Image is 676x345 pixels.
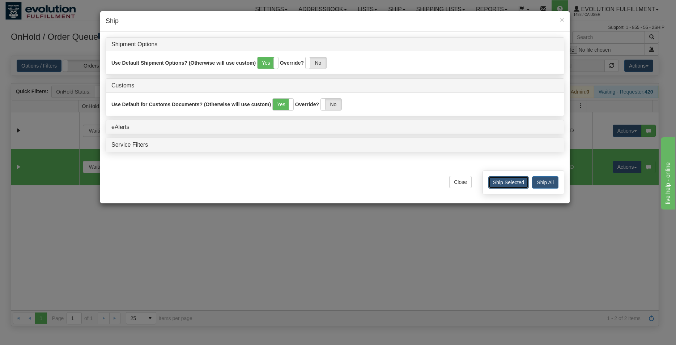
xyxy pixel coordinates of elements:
label: Use Default Shipment Options? (Otherwise will use custom) [111,59,256,66]
label: No [321,99,341,110]
button: Close [449,176,472,188]
label: Yes [258,57,278,69]
label: No [306,57,326,69]
label: Yes [273,99,293,110]
a: Customs [111,82,134,89]
span: × [560,16,564,24]
a: Shipment Options [111,41,157,47]
iframe: chat widget [659,135,675,209]
label: Override? [280,59,304,66]
div: live help - online [5,4,67,13]
a: eAlerts [111,124,129,130]
label: Override? [295,101,319,108]
label: Use Default for Customs Documents? (Otherwise will use custom) [111,101,271,108]
h4: Ship [106,17,564,26]
a: Service Filters [111,142,148,148]
button: Ship All [532,176,558,189]
button: Close [560,16,564,23]
button: Ship Selected [488,176,529,189]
